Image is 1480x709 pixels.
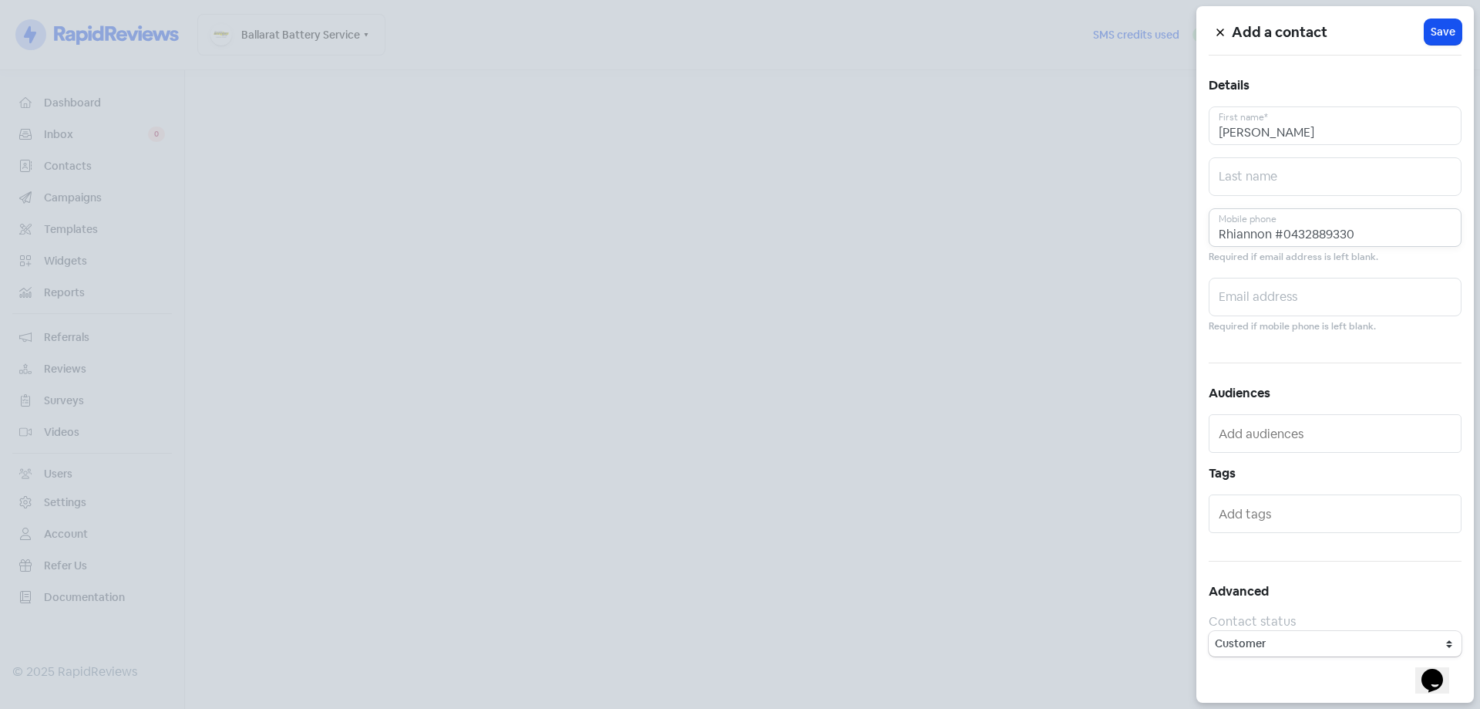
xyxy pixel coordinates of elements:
[1424,19,1461,45] button: Save
[1219,501,1455,526] input: Add tags
[1209,106,1461,145] input: First name
[1209,157,1461,196] input: Last name
[1209,278,1461,316] input: Email address
[1415,647,1465,694] iframe: chat widget
[1219,421,1455,446] input: Add audiences
[1209,382,1461,405] h5: Audiences
[1209,580,1461,603] h5: Advanced
[1209,208,1461,247] input: Mobile phone
[1209,462,1461,485] h5: Tags
[1209,319,1376,334] small: Required if mobile phone is left blank.
[1232,21,1424,44] h5: Add a contact
[1209,613,1461,631] div: Contact status
[1431,24,1455,40] span: Save
[1209,74,1461,97] h5: Details
[1209,250,1378,265] small: Required if email address is left blank.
